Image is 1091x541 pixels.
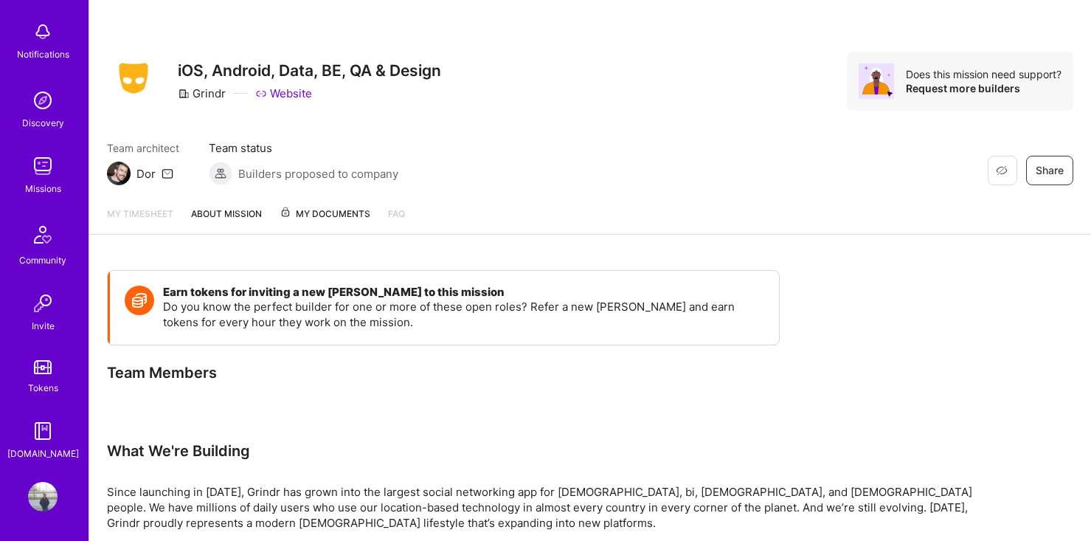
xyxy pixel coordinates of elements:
[25,217,60,252] img: Community
[388,206,405,234] a: FAQ
[32,318,55,334] div: Invite
[178,61,441,80] h3: iOS, Android, Data, BE, QA & Design
[859,63,894,99] img: Avatar
[107,206,173,234] a: My timesheet
[28,17,58,46] img: bell
[163,299,764,330] p: Do you know the perfect builder for one or more of these open roles? Refer a new [PERSON_NAME] an...
[209,140,398,156] span: Team status
[238,166,398,182] span: Builders proposed to company
[178,86,226,101] div: Grindr
[107,140,179,156] span: Team architect
[996,165,1008,176] i: icon EyeClosed
[28,289,58,318] img: Invite
[28,416,58,446] img: guide book
[17,46,69,62] div: Notifications
[906,81,1061,95] div: Request more builders
[22,115,64,131] div: Discovery
[24,482,61,511] a: User Avatar
[28,380,58,396] div: Tokens
[7,446,79,461] div: [DOMAIN_NAME]
[107,441,992,461] div: What We're Building
[28,86,58,115] img: discovery
[280,206,370,234] a: My Documents
[107,363,780,382] div: Team Members
[280,206,370,222] span: My Documents
[1026,156,1073,185] button: Share
[1036,163,1064,178] span: Share
[107,58,160,98] img: Company Logo
[191,206,262,234] a: About Mission
[136,166,156,182] div: Dor
[28,482,58,511] img: User Avatar
[107,484,992,531] p: Since launching in [DATE], Grindr has grown into the largest social networking app for [DEMOGRAPH...
[906,67,1061,81] div: Does this mission need support?
[28,151,58,181] img: teamwork
[162,168,173,179] i: icon Mail
[163,286,764,299] h4: Earn tokens for inviting a new [PERSON_NAME] to this mission
[209,162,232,185] img: Builders proposed to company
[125,286,154,315] img: Token icon
[34,360,52,374] img: tokens
[25,181,61,196] div: Missions
[255,86,312,101] a: Website
[19,252,66,268] div: Community
[107,162,131,185] img: Team Architect
[178,88,190,100] i: icon CompanyGray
